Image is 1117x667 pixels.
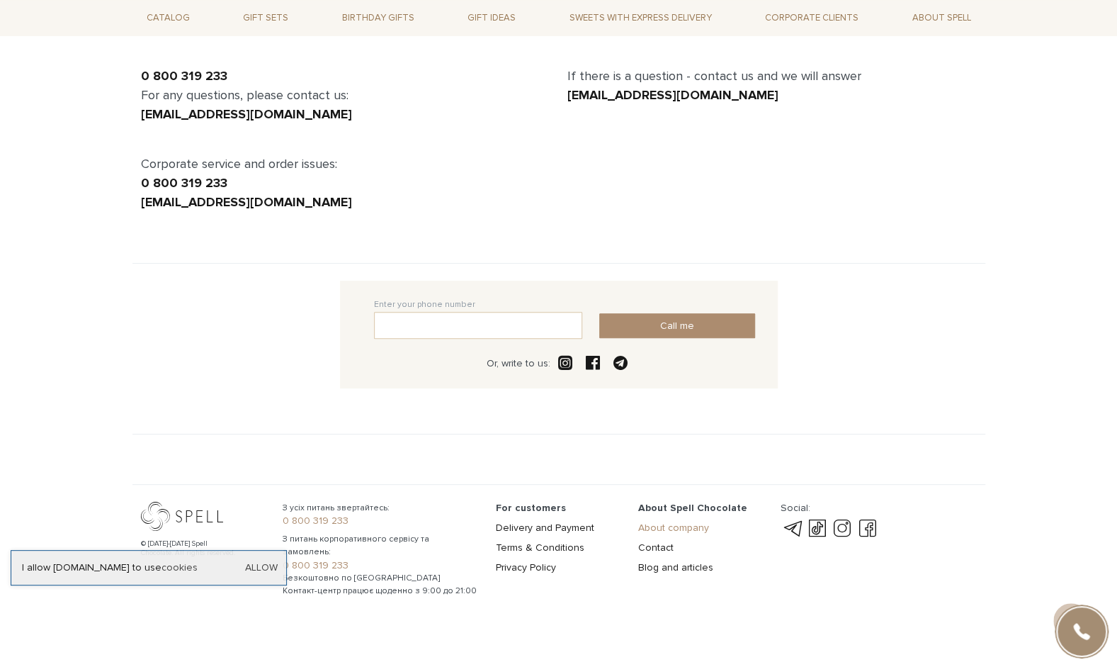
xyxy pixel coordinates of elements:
div: For any questions, please contact us: Corporate service and order issues: [132,67,559,212]
a: 0 800 319 233 [141,68,227,84]
a: About company [638,522,709,534]
a: Sweets with express delivery [564,6,718,30]
a: 0 800 319 233 [141,175,227,191]
span: Gift sets [237,7,294,29]
div: I allow [DOMAIN_NAME] to use [11,561,286,574]
span: For customers [496,502,566,514]
span: З питань корпоративного сервісу та замовлень: [283,533,479,559]
span: Безкоштовно по [GEOGRAPHIC_DATA] [283,572,479,585]
span: Birthday gifts [336,7,420,29]
a: Blog and articles [638,561,713,573]
a: Terms & Conditions [496,542,584,554]
span: Catalog [141,7,195,29]
button: Call me [599,313,755,338]
a: Delivery and Payment [496,522,594,534]
a: tik-tok [805,520,829,537]
a: [EMAIL_ADDRESS][DOMAIN_NAME] [141,106,352,122]
a: Allow [245,561,278,574]
a: [EMAIL_ADDRESS][DOMAIN_NAME] [567,87,778,103]
span: Gift ideas [462,7,521,29]
a: Corporate clients [759,6,864,30]
a: 0 800 319 233 [283,559,479,572]
div: © [DATE]-[DATE] Spell Chocolate. All rights reserved. [141,539,237,558]
span: Контакт-центр працює щоденно з 9:00 до 21:00 [283,585,479,598]
div: Social: [780,502,879,515]
a: [EMAIL_ADDRESS][DOMAIN_NAME] [141,194,352,210]
a: telegram [780,520,804,537]
span: About Spell [907,7,977,29]
div: If there is a question - contact us and we will answer [559,67,985,212]
a: Contact [638,542,674,554]
label: Enter your phone number [374,298,475,311]
a: cookies [161,561,198,573]
div: Or, write to us: [487,357,550,370]
a: facebook [856,520,880,537]
span: About Spell Chocolate [638,502,747,514]
a: 0 800 319 233 [283,515,479,527]
span: З усіх питань звертайтесь: [283,502,479,515]
a: Privacy Policy [496,561,556,573]
a: instagram [830,520,854,537]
